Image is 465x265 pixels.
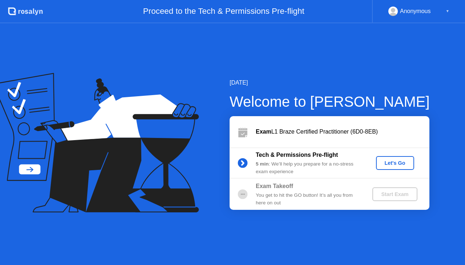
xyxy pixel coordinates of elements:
[379,160,411,166] div: Let's Go
[230,78,430,87] div: [DATE]
[256,183,293,189] b: Exam Takeoff
[376,156,414,170] button: Let's Go
[256,192,360,207] div: You get to hit the GO button! It’s all you from here on out
[375,191,414,197] div: Start Exam
[256,129,271,135] b: Exam
[400,7,431,16] div: Anonymous
[446,7,449,16] div: ▼
[372,187,417,201] button: Start Exam
[256,161,269,167] b: 5 min
[230,91,430,113] div: Welcome to [PERSON_NAME]
[256,160,360,175] div: : We’ll help you prepare for a no-stress exam experience
[256,127,429,136] div: L1 Braze Certified Practitioner (6D0-8EB)
[256,152,338,158] b: Tech & Permissions Pre-flight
